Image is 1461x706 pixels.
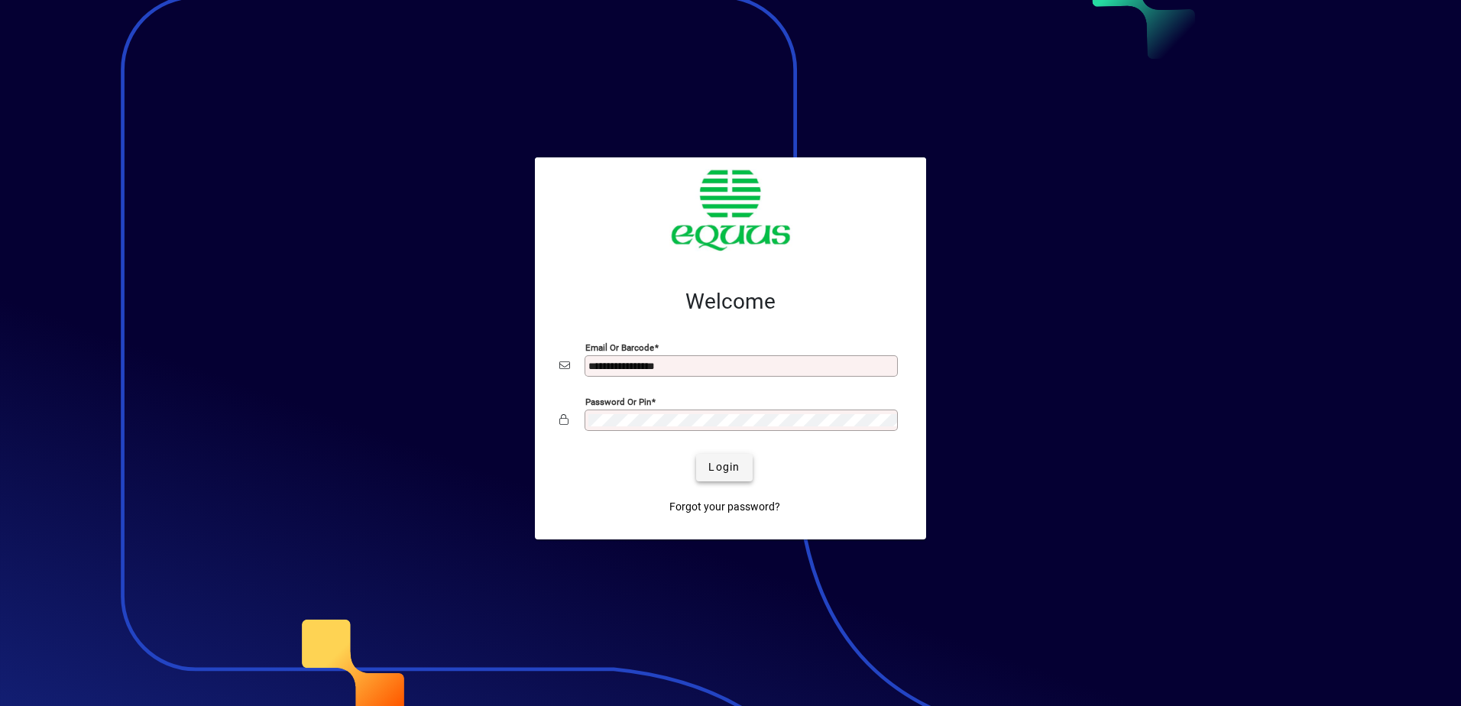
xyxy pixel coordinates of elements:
[663,494,786,521] a: Forgot your password?
[585,342,654,352] mat-label: Email or Barcode
[708,459,740,475] span: Login
[559,289,902,315] h2: Welcome
[696,454,752,481] button: Login
[585,396,651,406] mat-label: Password or Pin
[669,499,780,515] span: Forgot your password?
